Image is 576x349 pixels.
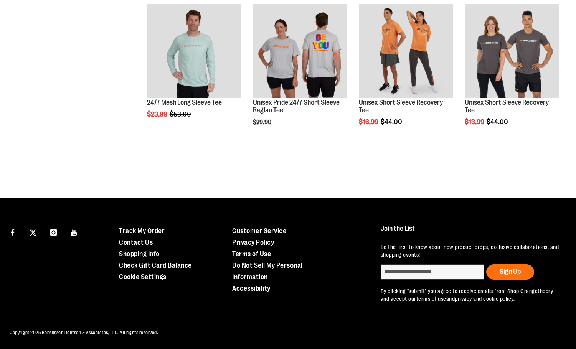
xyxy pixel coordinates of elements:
a: Contact Us [119,239,153,246]
a: Shopping Info [119,250,160,258]
a: Unisex Pride 24/7 Short Sleeve Raglan Tee [253,99,340,114]
a: Unisex Short Sleeve Recovery Tee [465,99,549,114]
span: Copyright 2025 Bensussen Deutsch & Associates, LLC. All rights reserved. [10,330,158,335]
a: Main Image of 1457095 [147,4,241,99]
span: Sign Up [500,268,521,275]
span: $44.00 [487,118,509,126]
span: $23.99 [147,110,168,118]
h4: Join the List [381,225,561,239]
a: Check Gift Card Balance [119,262,192,269]
a: Product image for Unisex Short Sleeve Recovery Tee [465,4,559,99]
a: Visit our Instagram page [47,225,60,239]
a: Track My Order [119,227,165,235]
button: Sign Up [486,264,534,280]
span: $16.99 [359,118,380,126]
a: Unisex Short Sleeve Recovery Tee primary image [359,4,453,99]
p: Be the first to know about new product drops, exclusive collaborations, and shopping events! [381,243,561,258]
a: Customer Service [232,227,286,235]
a: Do Not Sell My Personal Information [232,262,303,281]
a: terms of use [416,296,446,302]
a: privacy and cookie policy. [455,296,515,302]
a: Unisex Short Sleeve Recovery Tee [359,99,443,114]
a: Visit our Youtube page [68,225,81,239]
span: $53.00 [170,110,192,118]
a: Accessibility [232,285,271,292]
img: Unisex Short Sleeve Recovery Tee primary image [359,4,453,98]
a: 24/7 Mesh Long Sleeve Tee [147,99,222,106]
a: Visit our X page [26,225,40,239]
img: Unisex Pride 24/7 Short Sleeve Raglan Tee [253,4,347,98]
a: Terms of Use [232,250,271,258]
input: enter email [381,264,484,280]
p: By clicking "submit" you agree to receive emails from Shop Orangetheory and accept our and [381,287,561,303]
img: Product image for Unisex Short Sleeve Recovery Tee [465,4,559,98]
span: $29.90 [253,119,272,126]
span: $44.00 [381,118,403,126]
a: Cookie Settings [119,273,167,281]
a: Privacy Policy [232,239,274,246]
a: Visit our Facebook page [6,225,19,239]
a: Unisex Pride 24/7 Short Sleeve Raglan Tee [253,4,347,99]
span: $13.99 [465,118,485,126]
img: Main Image of 1457095 [147,4,241,98]
img: Twitter [30,229,36,236]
